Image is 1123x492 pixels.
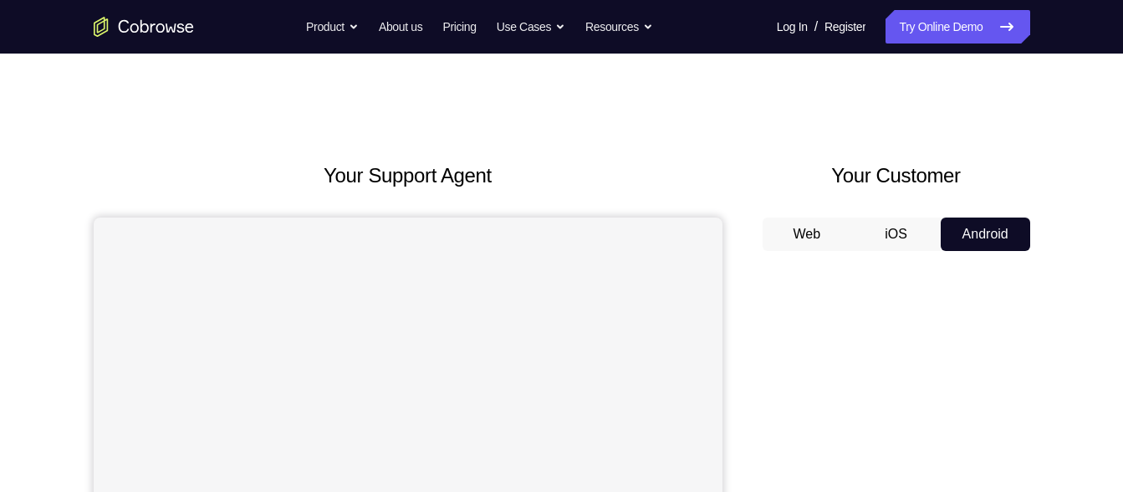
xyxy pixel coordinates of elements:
span: / [814,17,818,37]
a: Log In [777,10,808,44]
button: Product [306,10,359,44]
a: About us [379,10,422,44]
button: Use Cases [497,10,565,44]
button: Resources [585,10,653,44]
a: Go to the home page [94,17,194,37]
button: Android [941,218,1030,251]
h2: Your Support Agent [94,161,722,191]
h2: Your Customer [763,161,1030,191]
a: Register [824,10,865,44]
button: Web [763,218,852,251]
button: iOS [851,218,941,251]
a: Try Online Demo [886,10,1029,44]
a: Pricing [442,10,476,44]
